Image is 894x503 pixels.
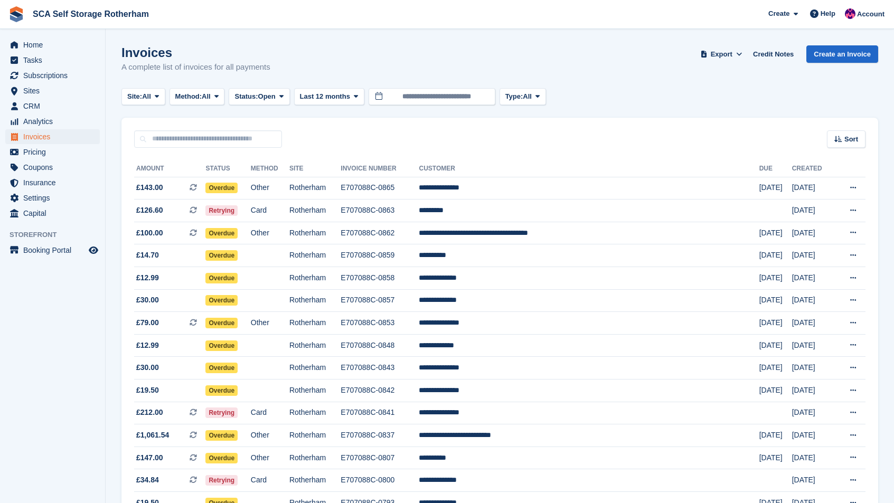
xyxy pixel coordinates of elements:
span: £19.50 [136,385,159,396]
span: Invoices [23,129,87,144]
span: Subscriptions [23,68,87,83]
span: Site: [127,91,142,102]
span: £1,061.54 [136,430,169,441]
span: Retrying [205,407,238,418]
span: £30.00 [136,362,159,373]
span: Overdue [205,430,238,441]
td: Rotherham [289,334,341,357]
span: Create [768,8,789,19]
td: E707088C-0857 [341,289,419,312]
button: Last 12 months [294,88,364,106]
td: [DATE] [792,447,834,469]
span: Overdue [205,340,238,351]
td: E707088C-0843 [341,357,419,379]
th: Site [289,160,341,177]
td: E707088C-0800 [341,469,419,492]
a: Create an Invoice [806,45,878,63]
td: Rotherham [289,177,341,200]
span: Method: [175,91,202,102]
span: Account [857,9,884,20]
button: Method: All [170,88,225,106]
td: Rotherham [289,469,341,492]
td: Other [251,177,289,200]
td: [DATE] [792,469,834,492]
a: menu [5,243,100,258]
span: Home [23,37,87,52]
span: Booking Portal [23,243,87,258]
a: Credit Notes [749,45,798,63]
td: [DATE] [759,312,792,335]
span: Capital [23,206,87,221]
td: [DATE] [792,334,834,357]
span: Storefront [10,230,105,240]
td: [DATE] [792,357,834,379]
td: E707088C-0862 [341,222,419,244]
td: E707088C-0853 [341,312,419,335]
td: [DATE] [792,379,834,402]
td: Rotherham [289,200,341,222]
span: Sort [844,134,858,145]
span: Settings [23,191,87,205]
td: [DATE] [792,289,834,312]
span: £30.00 [136,295,159,306]
td: Rotherham [289,244,341,267]
span: Overdue [205,183,238,193]
td: [DATE] [792,200,834,222]
span: £12.99 [136,272,159,283]
a: menu [5,145,100,159]
td: [DATE] [759,447,792,469]
td: Card [251,469,289,492]
td: Card [251,402,289,424]
a: menu [5,99,100,113]
span: Sites [23,83,87,98]
span: £212.00 [136,407,163,418]
span: Overdue [205,363,238,373]
span: £34.84 [136,474,159,486]
td: [DATE] [792,402,834,424]
a: menu [5,114,100,129]
td: Other [251,447,289,469]
td: Other [251,222,289,244]
button: Site: All [121,88,165,106]
td: Rotherham [289,312,341,335]
td: Card [251,200,289,222]
td: Other [251,424,289,447]
td: E707088C-0807 [341,447,419,469]
td: [DATE] [792,222,834,244]
td: [DATE] [792,267,834,290]
span: £147.00 [136,452,163,463]
td: Rotherham [289,379,341,402]
a: menu [5,37,100,52]
td: E707088C-0858 [341,267,419,290]
td: [DATE] [759,267,792,290]
td: [DATE] [759,222,792,244]
a: menu [5,68,100,83]
span: Retrying [205,205,238,216]
th: Amount [134,160,205,177]
th: Method [251,160,289,177]
td: Other [251,312,289,335]
th: Invoice Number [341,160,419,177]
th: Due [759,160,792,177]
td: Rotherham [289,447,341,469]
td: E707088C-0848 [341,334,419,357]
span: All [202,91,211,102]
span: Overdue [205,273,238,283]
a: menu [5,83,100,98]
button: Status: Open [229,88,289,106]
span: Type: [505,91,523,102]
h1: Invoices [121,45,270,60]
a: menu [5,175,100,190]
td: Rotherham [289,267,341,290]
td: [DATE] [759,177,792,200]
th: Customer [419,160,759,177]
td: [DATE] [759,244,792,267]
td: Rotherham [289,424,341,447]
td: E707088C-0842 [341,379,419,402]
span: £12.99 [136,340,159,351]
td: Rotherham [289,289,341,312]
span: Overdue [205,453,238,463]
span: £143.00 [136,182,163,193]
td: [DATE] [792,244,834,267]
span: Help [821,8,835,19]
